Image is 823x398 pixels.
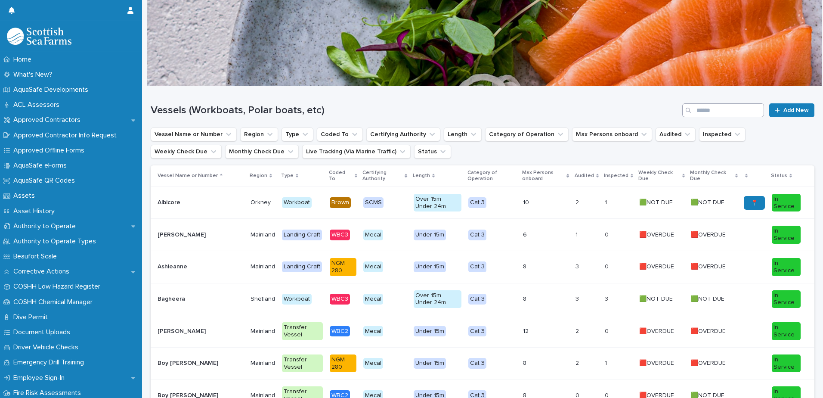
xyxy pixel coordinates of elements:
p: Beaufort Scale [10,252,64,261]
div: Cat 3 [468,326,486,337]
p: Emergency Drill Training [10,358,91,367]
div: Cat 3 [468,358,486,369]
p: 3 [575,294,581,303]
p: Corrective Actions [10,267,76,276]
input: Search [682,103,764,117]
h1: Vessels (Workboats, Polar boats, etc) [151,104,679,117]
p: Approved Offline Forms [10,146,91,155]
div: Mecal [363,230,383,240]
p: 3 [575,261,581,271]
div: WBC3 [330,294,350,305]
div: Transfer Vessel [282,322,323,340]
button: Status [414,145,451,159]
div: Under 15m [414,358,446,369]
p: Home [10,56,38,64]
p: Max Persons onboard [522,168,565,184]
p: Approved Contractors [10,116,87,124]
div: Over 15m Under 24m [414,290,461,308]
p: Certifying Authority [362,168,402,184]
div: NGM 280 [330,354,356,373]
div: Cat 3 [468,294,486,305]
p: Mainland [251,328,275,335]
p: Fire Risk Assessments [10,389,88,397]
button: Region [240,127,278,141]
p: Mainland [251,263,275,271]
button: Category of Operation [485,127,569,141]
p: Category of Operation [467,168,517,184]
p: 2 [575,326,581,335]
button: Max Persons onboard [572,127,652,141]
p: 3 [605,294,610,303]
div: In Service [772,290,801,308]
div: Cat 3 [468,261,486,272]
a: Add New [769,103,814,117]
span: Add New [783,107,809,113]
p: Ashleanne [158,261,189,271]
div: Under 15m [414,230,446,240]
div: NGM 280 [330,258,356,276]
p: Employee Sign-In [10,374,71,382]
p: Asset History [10,207,62,215]
p: Inspected [604,171,628,180]
p: 🟩NOT DUE [691,294,726,303]
div: Cat 3 [468,230,486,240]
p: COSHH Low Hazard Register [10,283,107,291]
p: 1 [575,230,579,239]
p: Coded To [329,168,352,184]
div: In Service [772,354,801,373]
p: Dive Permit [10,313,55,321]
tr: BagheeraBagheera ShetlandWorkboatWBC3MecalOver 15m Under 24mCat 3833 33 🟩NOT DUE🟩NOT DUE 🟩NOT DUE... [151,283,814,315]
p: 10 [523,199,569,206]
div: Landing Craft [282,261,322,272]
div: SCMS [363,197,384,208]
p: Bagheera [158,294,187,303]
button: Vessel Name or Number [151,127,237,141]
p: ACL Assessors [10,101,66,109]
button: Coded To [317,127,363,141]
div: In Service [772,322,801,340]
tr: [PERSON_NAME][PERSON_NAME] MainlandLanding CraftWBC3MecalUnder 15mCat 3611 00 🟥OVERDUE🟥OVERDUE 🟥O... [151,219,814,251]
div: WBC3 [330,230,350,240]
div: In Service [772,226,801,244]
p: Mainland [251,360,275,367]
button: Certifying Authority [366,127,440,141]
div: Mecal [363,326,383,337]
div: Brown [330,197,351,208]
img: bPIBxiqnSb2ggTQWdOVV [7,28,71,45]
p: 2 [575,358,581,367]
p: Assets [10,192,42,200]
button: Inspected [699,127,746,141]
div: Transfer Vessel [282,354,323,373]
p: 🟥OVERDUE [691,358,727,367]
button: Audited [656,127,696,141]
p: 🟥OVERDUE [639,358,676,367]
div: WBC2 [330,326,350,337]
a: 📍 [744,196,765,210]
div: Mecal [363,358,383,369]
p: Mainland [251,231,275,239]
div: Workboat [282,294,312,305]
p: Orkney [251,199,275,206]
p: Monthly Check Due [690,168,733,184]
p: 🟥OVERDUE [639,261,676,271]
p: 🟥OVERDUE [639,326,676,335]
p: Status [771,171,787,180]
button: Monthly Check Due [225,145,299,159]
button: Live Tracking (Via Marine Traffic) [302,145,411,159]
button: Type [282,127,313,141]
span: 📍 [751,200,758,206]
p: Authority to Operate Types [10,237,103,246]
p: What's New? [10,71,59,79]
p: 6 [523,231,569,239]
div: Workboat [282,197,312,208]
p: Boy [PERSON_NAME] [158,358,220,367]
p: [PERSON_NAME] [158,230,207,239]
div: Landing Craft [282,230,322,240]
tr: Boy [PERSON_NAME]Boy [PERSON_NAME] MainlandTransfer VesselNGM 280MecalUnder 15mCat 3822 11 🟥OVERD... [151,347,814,379]
p: 🟥OVERDUE [691,261,727,271]
p: 🟩NOT DUE [639,294,674,303]
p: 0 [605,326,610,335]
p: 2 [575,197,581,206]
p: Weekly Check Due [638,168,680,184]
